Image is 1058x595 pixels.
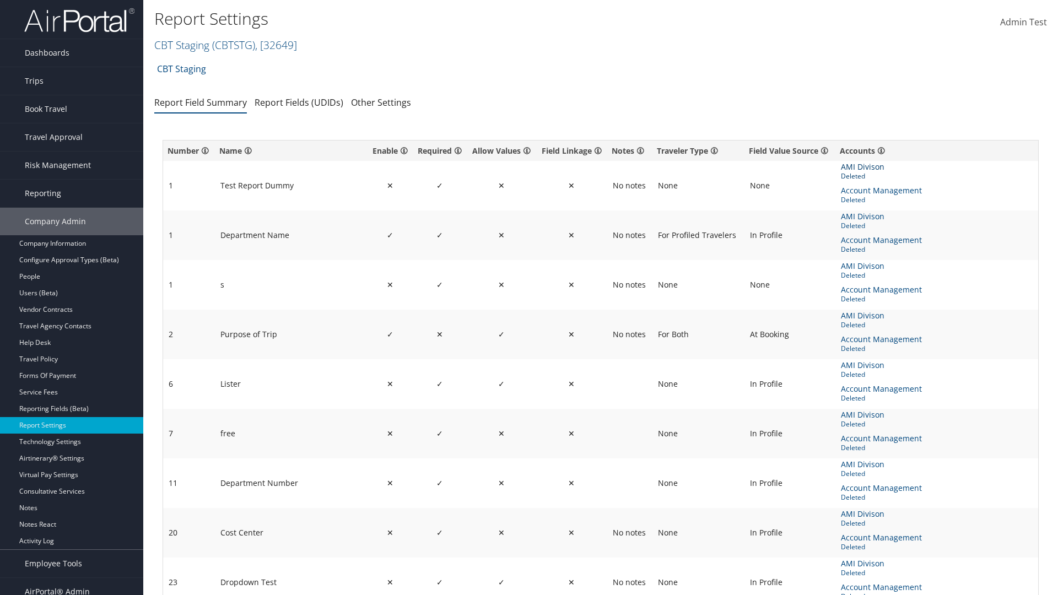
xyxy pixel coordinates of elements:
td: Test Report Dummy [215,161,368,210]
span: Deleted [841,518,905,528]
span: ✕ [568,180,575,191]
span: ✕ [387,279,393,290]
div: ✔ indicates the toggle is On and there is an association between Reporting Fields that is documen... [541,145,603,156]
span: ✕ [568,478,575,488]
span: No notes [613,230,646,240]
span: Dashboards [25,39,69,67]
span: Airtin Test [841,555,881,567]
span: AMI Divison [841,359,887,371]
div: ✔ indicates the toggle is On and values and the Customer has a set of values they want loaded for... [472,145,532,156]
span: Deleted [841,369,905,380]
span: Account Management [841,185,924,197]
td: 1 [163,260,215,310]
span: ✕ [568,329,575,339]
span: Trips [25,67,44,95]
td: 6 [163,359,215,409]
td: 20 [163,508,215,558]
div: Free form text displaying here provides instructions explaining Reporting Field Linkage (see Repo... [612,145,648,156]
td: Department Name [215,210,368,260]
span: Airtin Test [841,456,881,468]
span: ✕ [387,577,393,587]
span: Airtin Test [841,357,881,369]
span: ✕ [568,378,575,389]
td: 1 [163,210,215,260]
span: ✕ [387,478,393,488]
td: None [652,161,744,210]
span: Book Travel [25,95,67,123]
img: airportal-logo.png [24,7,134,33]
span: AMI Divison [841,558,887,570]
span: Deleted [841,343,940,354]
span: Account Management [841,333,924,345]
div: Displays all accounts who use the specific Report Field. [840,145,1034,156]
a: CBT Staging [154,37,297,52]
span: ✓ [387,329,393,339]
td: 11 [163,458,215,508]
span: Deleted [841,320,905,330]
td: For Both [652,310,744,359]
span: ✕ [498,180,505,191]
span: ✓ [436,279,443,290]
span: Deleted [841,294,940,304]
span: , [ 32649 ] [255,37,297,52]
td: None [652,260,744,310]
span: Deleted [841,442,940,453]
div: ✔ indicates the toggle is On and the Reporting Field is active and will be used by downstream sys... [371,145,408,156]
a: Report Fields (UDIDs) [255,96,343,109]
span: Account Management [841,284,924,296]
span: AMI Divison [841,409,887,421]
span: Reporting [25,180,61,207]
span: Deleted [841,270,905,280]
div: Displays the drop-down list value selected and designates the Traveler Type (e.g., Guest) linked ... [657,145,740,156]
span: Account Management [841,482,924,494]
td: In Profile [744,210,835,260]
a: Other Settings [351,96,411,109]
span: Company Admin [25,208,86,235]
div: ✔ indicates the toggle is On and the Customer requires a value for the Reporting Field and it mus... [417,145,463,156]
td: Lister [215,359,368,409]
span: No notes [613,181,646,191]
td: In Profile [744,458,835,508]
td: None [652,508,744,558]
span: Deleted [841,419,905,429]
span: Airtin Test [841,307,881,320]
span: ✕ [568,577,575,587]
a: CBT Staging [157,58,206,80]
td: At Booking [744,310,835,359]
td: 7 [163,409,215,458]
td: In Profile [744,359,835,409]
span: ✓ [436,378,443,389]
span: ✓ [436,180,443,191]
span: AMI Divison [841,458,887,470]
span: Account Management [841,383,924,395]
span: ✓ [436,527,443,538]
span: ✕ [387,180,393,191]
span: ✕ [498,279,505,290]
td: In Profile [744,508,835,558]
span: AMI Divison [841,508,887,520]
td: Cost Center [215,508,368,558]
span: AMI Divison [841,210,887,223]
td: None [652,359,744,409]
td: 2 [163,310,215,359]
span: ✓ [436,577,443,587]
td: 1 [163,161,215,210]
span: Airtin Test [841,506,881,518]
td: None [652,409,744,458]
span: ✕ [387,527,393,538]
span: No notes [613,280,646,290]
div: Displays the drop-down list value selected and designates where the the Reporting Field value ori... [749,145,831,156]
td: Department Number [215,458,368,508]
td: In Profile [744,409,835,458]
div: Number assigned to the specific Reporting Field. Displays sequentially, low to high. [168,145,210,156]
span: Deleted [841,542,940,552]
span: Deleted [841,194,940,205]
a: Report Field Summary [154,96,247,109]
span: ✕ [568,279,575,290]
td: None [744,161,835,210]
span: Airtin Test [841,407,881,419]
a: Admin Test [1000,6,1047,40]
span: ✓ [436,478,443,488]
span: Deleted [841,492,940,502]
td: None [744,260,835,310]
